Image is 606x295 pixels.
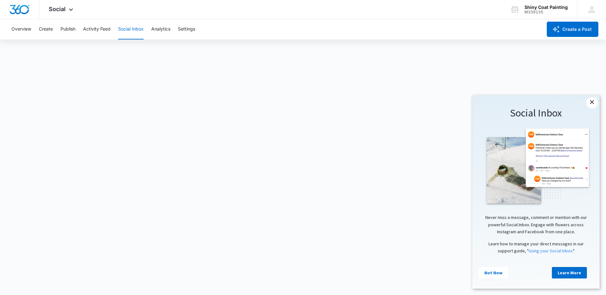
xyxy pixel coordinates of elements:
a: Not Now [6,172,36,183]
span: Social [49,6,66,12]
button: Analytics [151,19,170,39]
button: Social Inbox [118,19,144,39]
a: Using your Social Inbox. [56,153,101,158]
button: Create a Post [547,22,598,37]
button: Publish [61,19,75,39]
h1: Social Inbox [6,11,121,25]
p: Never miss a message, comment or mention with our powerful Social Inbox. Engage with flowers acro... [6,119,121,140]
a: Close modal [114,2,125,13]
button: Settings [178,19,195,39]
button: Overview [11,19,31,39]
a: Learn More [80,172,115,183]
button: Create [39,19,53,39]
div: account id [524,10,568,14]
p: Learn how to manage your direct messages in our support guide, " " [6,145,121,159]
button: Activity Feed [83,19,111,39]
div: account name [524,5,568,10]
